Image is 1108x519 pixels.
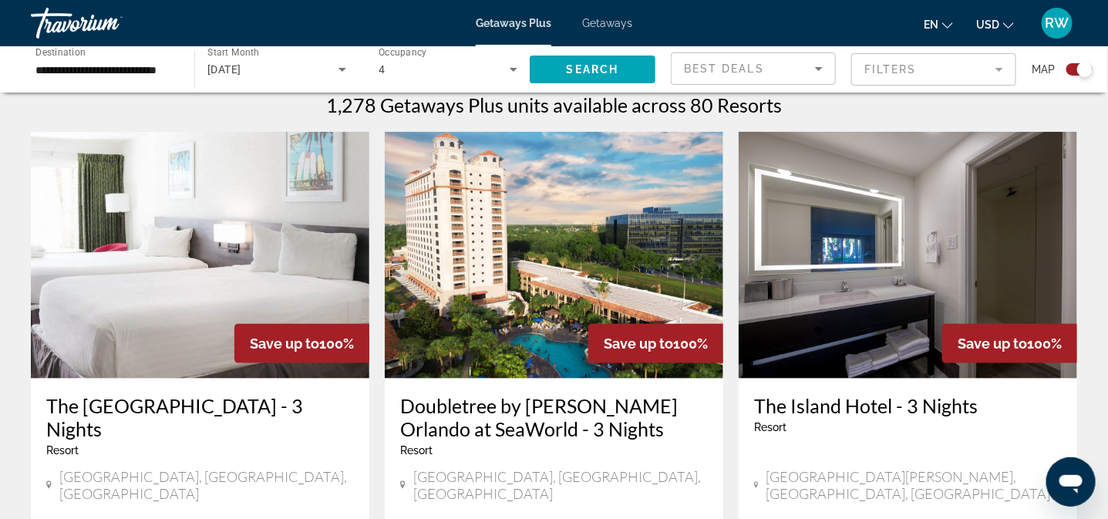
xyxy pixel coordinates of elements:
[924,19,938,31] span: en
[31,132,369,379] img: RZ20I01X.jpg
[1037,7,1077,39] button: User Menu
[604,335,673,352] span: Save up to
[851,52,1016,86] button: Filter
[588,324,723,363] div: 100%
[413,468,708,502] span: [GEOGRAPHIC_DATA], [GEOGRAPHIC_DATA], [GEOGRAPHIC_DATA]
[739,132,1077,379] img: RQ58I01X.jpg
[582,17,632,29] a: Getaways
[976,19,999,31] span: USD
[379,48,427,59] span: Occupancy
[684,59,823,78] mat-select: Sort by
[754,421,786,433] span: Resort
[1046,457,1096,507] iframe: Button to launch messaging window
[1046,15,1069,31] span: RW
[976,13,1014,35] button: Change currency
[567,63,619,76] span: Search
[754,394,1062,417] a: The Island Hotel - 3 Nights
[1032,59,1055,80] span: Map
[46,394,354,440] a: The [GEOGRAPHIC_DATA] - 3 Nights
[476,17,551,29] a: Getaways Plus
[400,394,708,440] a: Doubletree by [PERSON_NAME] Orlando at SeaWorld - 3 Nights
[942,324,1077,363] div: 100%
[35,47,86,58] span: Destination
[924,13,953,35] button: Change language
[379,63,385,76] span: 4
[530,56,655,83] button: Search
[234,324,369,363] div: 100%
[46,444,79,457] span: Resort
[958,335,1027,352] span: Save up to
[766,468,1063,502] span: [GEOGRAPHIC_DATA][PERSON_NAME], [GEOGRAPHIC_DATA], [GEOGRAPHIC_DATA]
[31,3,185,43] a: Travorium
[207,63,241,76] span: [DATE]
[385,132,723,379] img: RM14E01X.jpg
[207,48,259,59] span: Start Month
[250,335,319,352] span: Save up to
[400,444,433,457] span: Resort
[59,468,354,502] span: [GEOGRAPHIC_DATA], [GEOGRAPHIC_DATA], [GEOGRAPHIC_DATA]
[684,62,764,75] span: Best Deals
[326,93,782,116] h1: 1,278 Getaways Plus units available across 80 Resorts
